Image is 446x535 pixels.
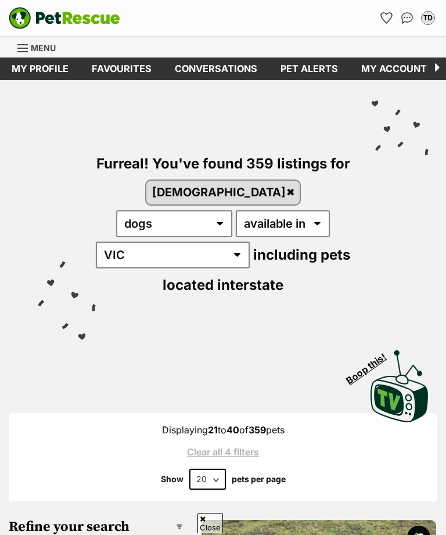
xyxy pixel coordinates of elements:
span: Furreal! You've found 359 listings for [96,155,350,172]
a: Favourites [80,58,163,80]
span: Show [161,475,184,484]
span: Close [197,513,223,533]
a: Pet alerts [269,58,350,80]
span: Menu [31,43,56,53]
strong: 359 [249,424,266,436]
img: chat-41dd97257d64d25036548639549fe6c8038ab92f7586957e7f3b1b290dea8141.svg [401,12,413,24]
span: including pets located interstate [163,246,350,293]
img: logo-e224e6f780fb5917bec1dbf3a21bbac754714ae5b6737aabdf751b685950b380.svg [9,7,120,29]
button: My account [419,9,437,27]
strong: 40 [226,424,239,436]
span: Displaying to of pets [162,424,285,436]
a: Boop this! [371,340,429,425]
a: Clear all 4 filters [26,447,420,457]
a: My account [350,58,438,80]
h3: Refine your search [9,519,183,535]
a: PetRescue [9,7,120,29]
a: Favourites [377,9,395,27]
div: TD [422,12,434,24]
a: [DEMOGRAPHIC_DATA] [146,181,300,204]
img: PetRescue TV logo [371,350,429,422]
strong: 21 [208,424,218,436]
span: Boop this! [344,344,398,386]
label: pets per page [232,475,286,484]
a: Menu [17,37,64,58]
a: Conversations [398,9,416,27]
a: conversations [163,58,269,80]
ul: Account quick links [377,9,437,27]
